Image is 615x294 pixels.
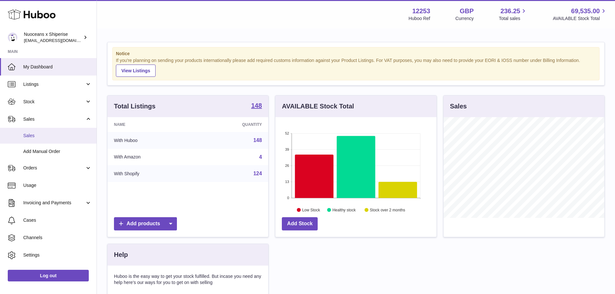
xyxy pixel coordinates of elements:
td: With Shopify [108,165,196,182]
span: 69,535.00 [571,7,600,15]
div: Nuoceans x Shiperise [24,31,82,44]
text: 39 [285,147,289,151]
span: Add Manual Order [23,148,92,155]
text: Low Stock [302,208,320,212]
text: 13 [285,180,289,184]
h3: Total Listings [114,102,156,111]
text: 52 [285,131,289,135]
td: With Huboo [108,132,196,149]
span: Stock [23,99,85,105]
span: Total sales [499,15,528,22]
th: Name [108,117,196,132]
h3: AVAILABLE Stock Total [282,102,354,111]
text: Healthy stock [333,208,356,212]
a: Log out [8,270,89,281]
span: Listings [23,81,85,87]
span: Sales [23,116,85,122]
span: Sales [23,133,92,139]
span: 236.25 [500,7,520,15]
span: My Dashboard [23,64,92,70]
a: 148 [251,102,262,110]
div: If you're planning on sending your products internationally please add required customs informati... [116,57,596,77]
strong: 12253 [412,7,430,15]
a: 148 [253,137,262,143]
h3: Sales [450,102,467,111]
h3: Help [114,250,128,259]
a: Add products [114,217,177,230]
span: Cases [23,217,92,223]
th: Quantity [196,117,269,132]
div: Huboo Ref [409,15,430,22]
a: Add Stock [282,217,318,230]
a: 4 [259,154,262,160]
strong: GBP [460,7,474,15]
span: Channels [23,235,92,241]
div: Currency [456,15,474,22]
td: With Amazon [108,149,196,166]
span: Usage [23,182,92,188]
span: Invoicing and Payments [23,200,85,206]
a: 69,535.00 AVAILABLE Stock Total [553,7,607,22]
text: Stock over 2 months [370,208,405,212]
p: Huboo is the easy way to get your stock fulfilled. But incase you need any help here's our ways f... [114,273,262,286]
strong: Notice [116,51,596,57]
strong: 148 [251,102,262,109]
img: internalAdmin-12253@internal.huboo.com [8,33,17,42]
span: [EMAIL_ADDRESS][DOMAIN_NAME] [24,38,95,43]
span: Settings [23,252,92,258]
a: 236.25 Total sales [499,7,528,22]
text: 0 [287,196,289,200]
span: AVAILABLE Stock Total [553,15,607,22]
a: 124 [253,171,262,176]
a: View Listings [116,65,156,77]
text: 26 [285,164,289,167]
span: Orders [23,165,85,171]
